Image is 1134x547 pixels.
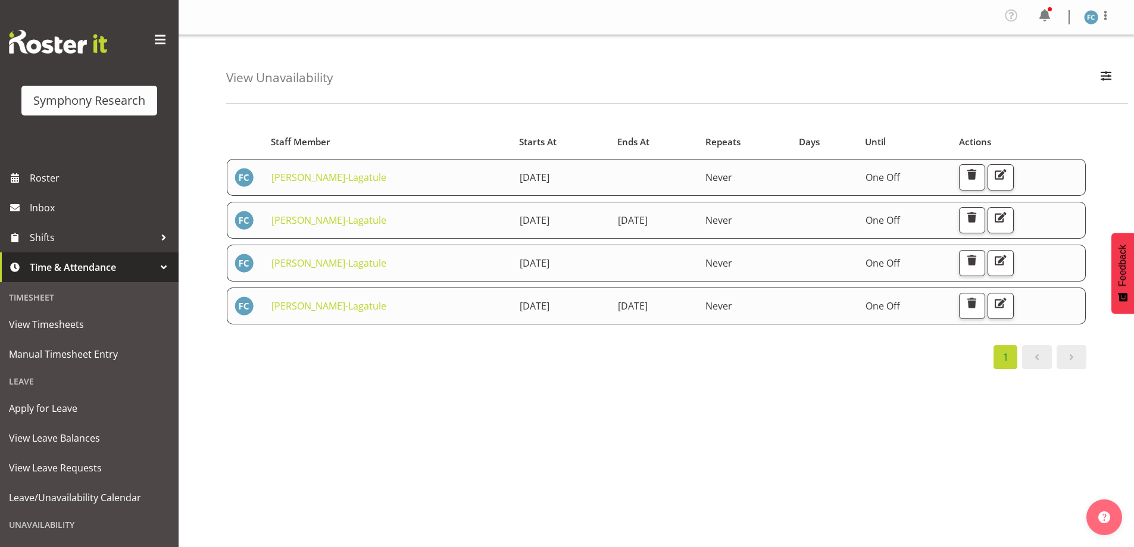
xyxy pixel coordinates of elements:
img: help-xxl-2.png [1098,511,1110,523]
span: One Off [866,214,900,227]
span: [DATE] [618,214,648,227]
div: Repeats [705,135,785,149]
div: Symphony Research [33,92,145,110]
a: Apply for Leave [3,393,176,423]
span: View Leave Requests [9,459,170,477]
a: Manual Timesheet Entry [3,339,176,369]
span: Feedback [1117,245,1128,286]
span: Never [705,299,732,312]
a: View Leave Requests [3,453,176,483]
span: [DATE] [520,171,549,184]
button: Delete Unavailability [959,164,985,190]
span: Time & Attendance [30,258,155,276]
a: View Timesheets [3,310,176,339]
span: Inbox [30,199,173,217]
h4: View Unavailability [226,71,333,85]
button: Delete Unavailability [959,293,985,319]
img: Rosterit website logo [9,30,107,54]
span: One Off [866,299,900,312]
div: Actions [959,135,1079,149]
button: Edit Unavailability [988,164,1014,190]
a: Leave/Unavailability Calendar [3,483,176,512]
img: fisi-cook-lagatule1979.jpg [235,168,254,187]
div: Staff Member [271,135,505,149]
img: fisi-cook-lagatule1979.jpg [1084,10,1098,24]
span: Never [705,214,732,227]
div: Timesheet [3,285,176,310]
div: Leave [3,369,176,393]
span: Never [705,257,732,270]
img: fisi-cook-lagatule1979.jpg [235,254,254,273]
span: One Off [866,171,900,184]
span: Shifts [30,229,155,246]
a: View Leave Balances [3,423,176,453]
button: Delete Unavailability [959,207,985,233]
div: Unavailability [3,512,176,537]
span: [DATE] [520,214,549,227]
div: Until [865,135,945,149]
span: View Timesheets [9,315,170,333]
img: fisi-cook-lagatule1979.jpg [235,211,254,230]
span: View Leave Balances [9,429,170,447]
button: Delete Unavailability [959,250,985,276]
span: [DATE] [618,299,648,312]
span: [DATE] [520,257,549,270]
span: Leave/Unavailability Calendar [9,489,170,507]
button: Feedback - Show survey [1111,233,1134,314]
a: [PERSON_NAME]-Lagatule [271,299,386,312]
span: Roster [30,169,173,187]
div: Starts At [519,135,604,149]
a: [PERSON_NAME]-Lagatule [271,257,386,270]
a: [PERSON_NAME]-Lagatule [271,214,386,227]
span: Manual Timesheet Entry [9,345,170,363]
img: fisi-cook-lagatule1979.jpg [235,296,254,315]
button: Edit Unavailability [988,207,1014,233]
div: Days [799,135,851,149]
button: Edit Unavailability [988,250,1014,276]
span: [DATE] [520,299,549,312]
button: Edit Unavailability [988,293,1014,319]
a: [PERSON_NAME]-Lagatule [271,171,386,184]
div: Ends At [617,135,692,149]
span: Apply for Leave [9,399,170,417]
button: Filter Employees [1094,65,1119,91]
span: Never [705,171,732,184]
span: One Off [866,257,900,270]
